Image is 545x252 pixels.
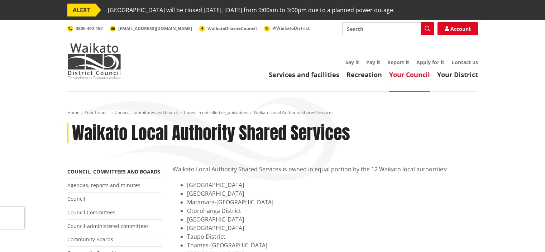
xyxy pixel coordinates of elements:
[387,59,409,66] a: Report it
[67,110,478,116] nav: breadcrumb
[110,25,192,32] a: [EMAIL_ADDRESS][DOMAIN_NAME]
[269,70,339,79] a: Services and facilities
[264,25,310,31] a: @WaikatoDistrict
[187,215,478,224] li: [GEOGRAPHIC_DATA]
[342,22,434,35] input: Search input
[187,206,478,215] li: Otorohanga District
[184,109,248,115] a: Council-controlled organisations
[345,59,359,66] a: Say it
[67,236,113,243] a: Community Boards
[437,70,478,79] a: Your District
[67,182,140,189] a: Agendas, reports and minutes
[72,123,350,144] h1: Waikato Local Authority Shared Services
[187,241,478,249] li: Thames-[GEOGRAPHIC_DATA]
[115,109,179,115] a: Council, committees and boards
[85,109,110,115] a: Your Council
[187,181,478,189] li: [GEOGRAPHIC_DATA]
[67,43,121,79] img: Waikato District Council - Te Kaunihera aa Takiwaa o Waikato
[187,198,478,206] li: Matamata-[GEOGRAPHIC_DATA]
[67,4,96,16] span: ALERT
[416,59,444,66] a: Apply for it
[173,165,478,173] p: Waikato Local Authority Shared Services is owned in equal portion by the 12 Waikato local authori...
[67,209,115,216] a: Council Committees
[67,109,80,115] a: Home
[389,70,430,79] a: Your Council
[199,25,257,32] a: WaikatoDistrictCouncil
[67,25,103,32] a: 0800 492 452
[108,4,395,16] span: [GEOGRAPHIC_DATA] will be closed [DATE], [DATE] from 9:00am to 3:00pm due to a planned power outage.
[272,25,310,31] span: @WaikatoDistrict
[118,25,192,32] span: [EMAIL_ADDRESS][DOMAIN_NAME]
[451,59,478,66] a: Contact us
[438,22,478,35] a: Account
[67,168,160,175] a: Council, committees and boards
[187,232,478,241] li: Taupō District
[67,195,85,202] a: Council
[366,59,380,66] a: Pay it
[207,25,257,32] span: WaikatoDistrictCouncil
[253,109,334,115] span: Waikato Local Authority Shared Services
[346,70,382,79] a: Recreation
[67,223,149,229] a: Council-administered committees
[187,189,478,198] li: [GEOGRAPHIC_DATA]
[76,25,103,32] span: 0800 492 452
[187,224,478,232] li: [GEOGRAPHIC_DATA]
